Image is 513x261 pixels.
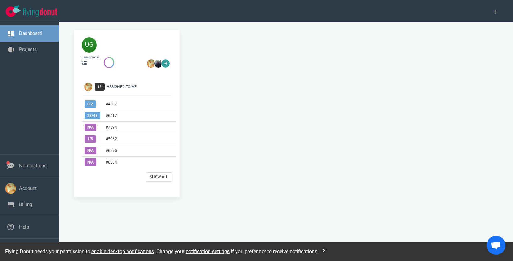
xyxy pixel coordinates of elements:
[164,62,167,65] text: +3
[106,114,117,118] a: #6417
[107,84,176,90] div: Assigned To Me
[19,202,32,207] a: Billing
[154,248,319,254] span: . Change your if you prefer not to receive notifications.
[146,172,172,182] a: Show All
[82,37,97,53] img: 40
[487,236,505,255] div: Open chat
[106,148,117,153] a: #6575
[85,124,96,131] span: N/A
[85,147,96,154] span: N/A
[19,224,29,230] a: Help
[106,125,117,130] a: #7394
[82,56,100,60] div: cards total
[19,31,42,36] a: Dashboard
[5,248,154,254] span: Flying Donut needs your permission to
[85,112,100,119] span: 23 / 45
[85,135,96,143] span: 1 / 5
[19,186,37,191] a: Account
[147,59,155,68] img: 26
[106,160,117,164] a: #6554
[154,59,162,68] img: 26
[186,248,230,254] a: notification settings
[95,83,105,91] span: 18
[19,163,46,169] a: Notifications
[85,100,96,108] span: 0 / 2
[19,47,37,52] a: Projects
[84,83,92,91] img: Avatar
[91,248,154,254] a: enable desktop notifications
[85,158,96,166] span: N/A
[106,102,117,106] a: #4397
[23,8,57,17] img: Flying Donut text logo
[106,137,117,141] a: #5962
